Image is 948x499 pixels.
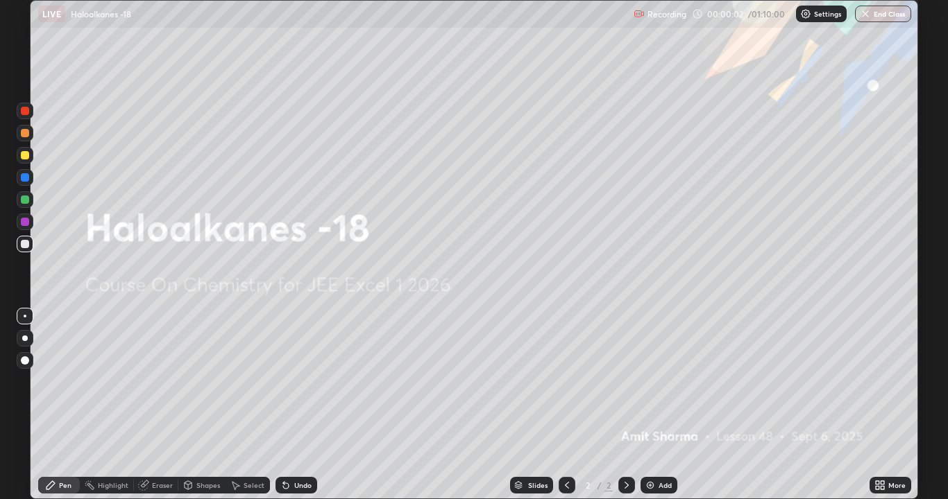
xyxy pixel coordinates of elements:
[294,482,312,489] div: Undo
[659,482,672,489] div: Add
[71,8,131,19] p: Haloalkanes -18
[604,479,613,491] div: 2
[888,482,906,489] div: More
[598,481,602,489] div: /
[196,482,220,489] div: Shapes
[634,8,645,19] img: recording.375f2c34.svg
[581,481,595,489] div: 2
[59,482,71,489] div: Pen
[528,482,548,489] div: Slides
[647,9,686,19] p: Recording
[855,6,911,22] button: End Class
[42,8,61,19] p: LIVE
[814,10,841,17] p: Settings
[645,480,656,491] img: add-slide-button
[152,482,173,489] div: Eraser
[860,8,871,19] img: end-class-cross
[800,8,811,19] img: class-settings-icons
[98,482,128,489] div: Highlight
[244,482,264,489] div: Select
